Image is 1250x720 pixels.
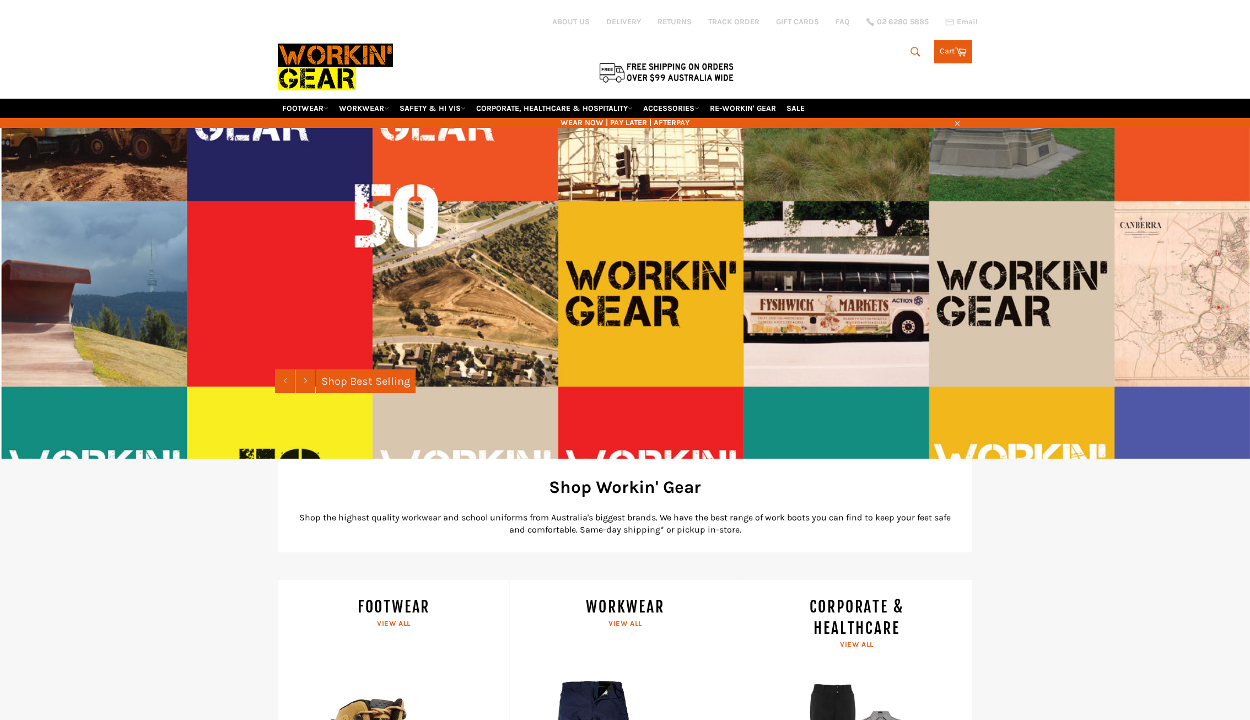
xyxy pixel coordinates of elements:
a: WORKWEAR [335,99,394,118]
a: 02 6280 5885 [866,18,929,26]
a: SAFETY & HI VIS [395,99,470,118]
a: Shop Best Selling [316,369,416,393]
a: GIFT CARDS [776,17,819,27]
a: SALE [782,99,809,118]
h2: Shop Workin' Gear [294,475,956,499]
a: FAQ [836,17,850,27]
a: Cart [934,40,972,63]
a: TRACK ORDER [708,17,759,27]
a: ABOUT US [552,17,590,27]
a: RE-WORKIN' GEAR [705,99,780,118]
a: ACCESSORIES [639,99,704,118]
p: Shop the highest quality workwear and school uniforms from Australia's biggest brands. We have th... [294,512,956,536]
span: WEAR NOW | PAY LATER | AFTERPAY [278,117,972,128]
span: Email [957,18,978,26]
a: RETURNS [658,17,692,27]
a: Email [945,18,978,26]
img: Workin Gear leaders in Workwear, Safety Boots, PPE, Uniforms. Australia's No.1 in Workwear [278,36,393,98]
span: 02 6280 5885 [877,18,929,26]
img: Flat $9.95 shipping Australia wide [597,61,735,84]
a: DELIVERY [606,17,641,27]
a: FOOTWEAR [278,99,333,118]
a: CORPORATE, HEALTHCARE & HOSPITALITY [472,99,637,118]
